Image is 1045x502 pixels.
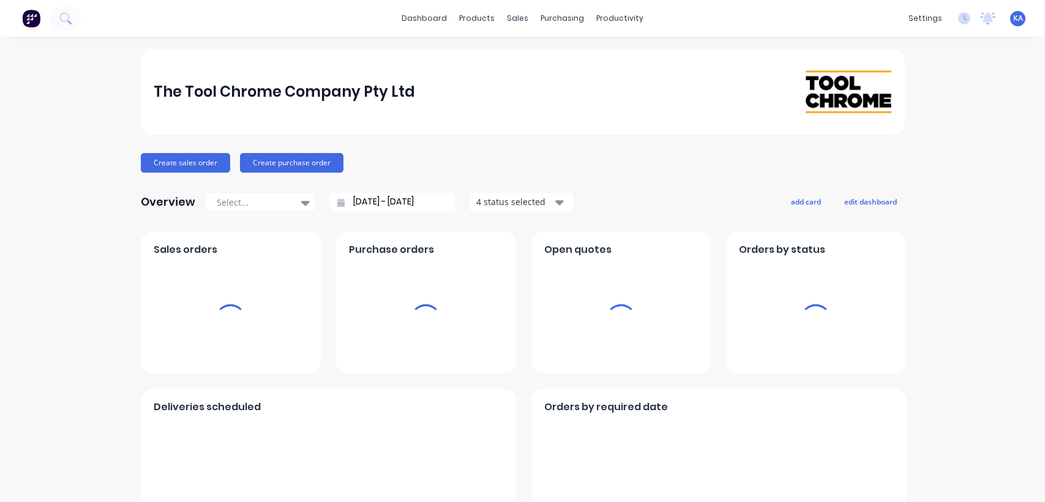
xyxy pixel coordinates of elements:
[902,9,948,28] div: settings
[783,193,829,209] button: add card
[534,9,590,28] div: purchasing
[1013,13,1023,24] span: KA
[544,242,612,257] span: Open quotes
[836,193,905,209] button: edit dashboard
[141,153,230,173] button: Create sales order
[739,242,825,257] span: Orders by status
[590,9,650,28] div: productivity
[154,80,415,104] div: The Tool Chrome Company Pty Ltd
[806,70,891,113] img: The Tool Chrome Company Pty Ltd
[154,400,261,414] span: Deliveries scheduled
[453,9,501,28] div: products
[476,195,553,208] div: 4 status selected
[22,9,40,28] img: Factory
[240,153,343,173] button: Create purchase order
[544,400,668,414] span: Orders by required date
[501,9,534,28] div: sales
[395,9,453,28] a: dashboard
[470,193,574,211] button: 4 status selected
[154,242,217,257] span: Sales orders
[141,190,195,214] div: Overview
[349,242,434,257] span: Purchase orders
